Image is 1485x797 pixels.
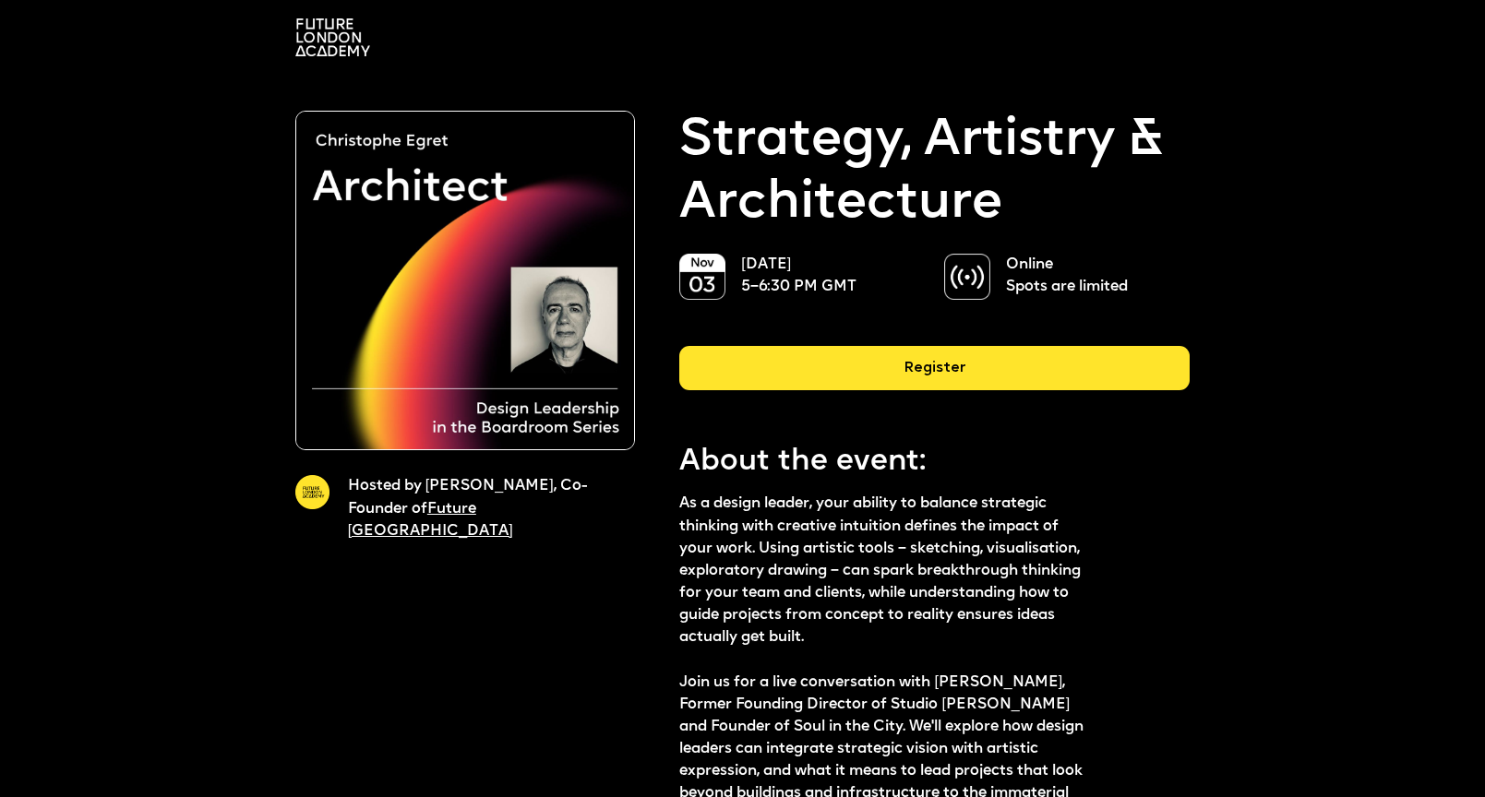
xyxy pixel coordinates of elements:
a: Future [GEOGRAPHIC_DATA] [348,502,513,539]
p: About the event: [679,442,1138,483]
img: A yellow circle with Future London Academy logo [295,475,329,509]
img: A logo saying in 3 lines: Future London Academy [295,18,370,56]
p: [DATE] 5–6:30 PM GMT [741,254,906,298]
div: Register [679,346,1190,390]
p: Online Spots are limited [1006,254,1171,298]
p: Hosted by [PERSON_NAME], Co-Founder of [348,475,606,541]
p: Strategy, Artistry & Architecture [679,111,1190,235]
a: Register [679,346,1190,405]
